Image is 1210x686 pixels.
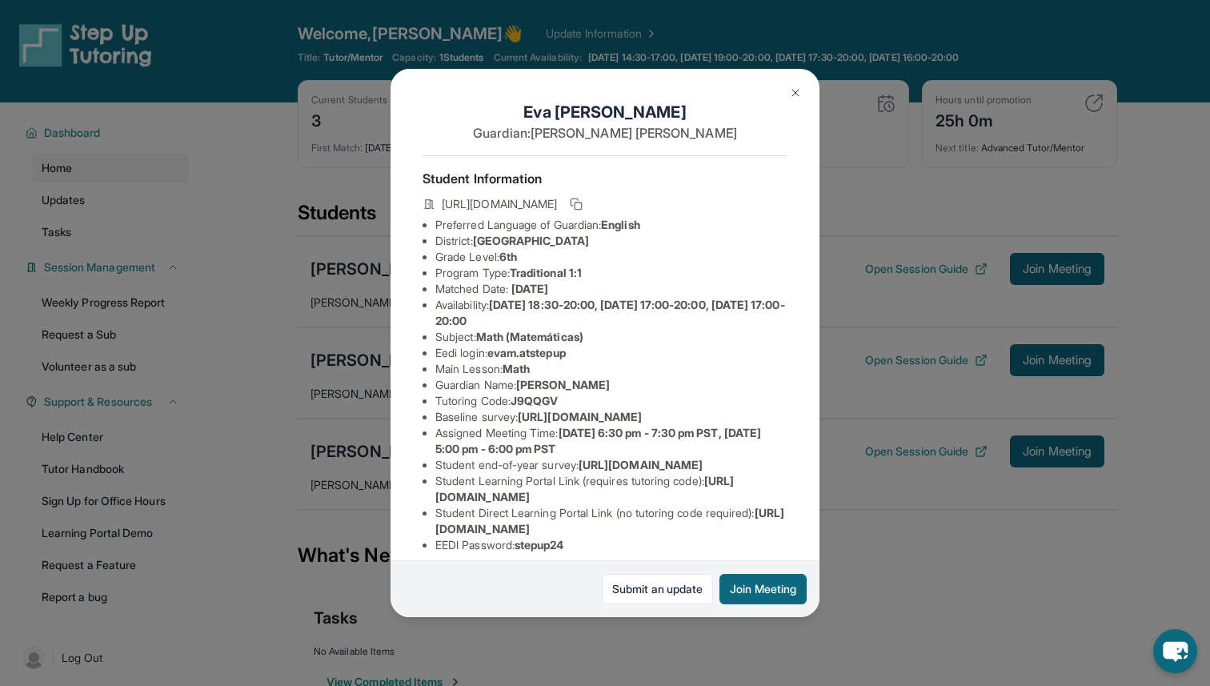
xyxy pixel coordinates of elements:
span: Traditional 1:1 [510,266,582,279]
span: J9QQGV [511,394,558,407]
li: Subject : [435,329,787,345]
li: Assigned Meeting Time : [435,425,787,457]
li: EEDI Password : [435,537,787,553]
p: Guardian: [PERSON_NAME] [PERSON_NAME] [423,123,787,142]
li: Availability: [435,297,787,329]
span: stepup24 [515,538,564,552]
span: evam.atstepup [487,346,566,359]
span: [DATE] [511,282,548,295]
span: 6th [499,250,517,263]
li: District: [435,233,787,249]
span: Math [503,362,530,375]
li: Matched Date: [435,281,787,297]
span: [DATE] 6:30 pm - 7:30 pm PST, [DATE] 5:00 pm - 6:00 pm PST [435,426,761,455]
li: Student Learning Portal Link (requires tutoring code) : [435,473,787,505]
span: [DATE] 18:30-20:00, [DATE] 17:00-20:00, [DATE] 17:00-20:00 [435,298,785,327]
span: [GEOGRAPHIC_DATA] [473,234,589,247]
a: Submit an update [602,574,713,604]
h1: Eva [PERSON_NAME] [423,101,787,123]
li: Student end-of-year survey : [435,457,787,473]
span: [URL][DOMAIN_NAME] [579,458,703,471]
li: Guardian Name : [435,377,787,393]
button: Copy link [567,195,586,214]
span: Math (Matemáticas) [476,330,583,343]
li: Program Type: [435,265,787,281]
li: Student Direct Learning Portal Link (no tutoring code required) : [435,505,787,537]
button: Join Meeting [719,574,807,604]
span: [URL][DOMAIN_NAME] [442,196,557,212]
span: English [601,218,640,231]
span: [PERSON_NAME] [516,378,610,391]
span: [URL][DOMAIN_NAME] [518,410,642,423]
li: Grade Level: [435,249,787,265]
li: Preferred Language of Guardian: [435,217,787,233]
li: Eedi login : [435,345,787,361]
li: Tutoring Code : [435,393,787,409]
img: Close Icon [789,86,802,99]
li: Baseline survey : [435,409,787,425]
li: Main Lesson : [435,361,787,377]
button: chat-button [1153,629,1197,673]
h4: Student Information [423,169,787,188]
